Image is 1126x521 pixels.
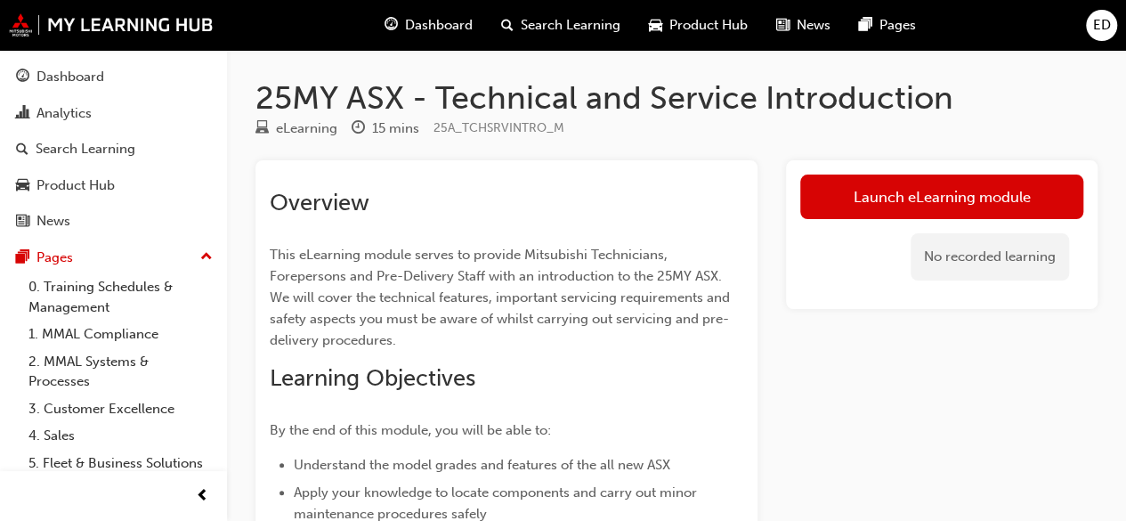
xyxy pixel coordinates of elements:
[649,14,662,37] span: car-icon
[635,7,762,44] a: car-iconProduct Hub
[7,241,220,274] button: Pages
[372,118,419,139] div: 15 mins
[270,364,475,392] span: Learning Objectives
[7,97,220,130] a: Analytics
[21,273,220,321] a: 0. Training Schedules & Management
[16,178,29,194] span: car-icon
[669,15,748,36] span: Product Hub
[911,233,1069,281] div: No recorded learning
[405,15,473,36] span: Dashboard
[255,121,269,137] span: learningResourceType_ELEARNING-icon
[521,15,620,36] span: Search Learning
[16,106,29,122] span: chart-icon
[255,118,337,140] div: Type
[21,450,220,477] a: 5. Fleet & Business Solutions
[501,14,514,37] span: search-icon
[879,15,916,36] span: Pages
[859,14,872,37] span: pages-icon
[385,14,398,37] span: guage-icon
[7,61,220,94] a: Dashboard
[352,121,365,137] span: clock-icon
[9,13,214,37] img: mmal
[36,211,70,232] div: News
[36,139,135,159] div: Search Learning
[7,205,220,238] a: News
[276,118,337,139] div: eLearning
[270,247,733,348] span: This eLearning module serves to provide Mitsubishi Technicians, Forepersons and Pre-Delivery Staf...
[762,7,845,44] a: news-iconNews
[352,118,419,140] div: Duration
[1086,10,1117,41] button: ED
[200,246,213,269] span: up-icon
[21,395,220,423] a: 3. Customer Excellence
[16,214,29,230] span: news-icon
[776,14,790,37] span: news-icon
[21,348,220,395] a: 2. MMAL Systems & Processes
[21,422,220,450] a: 4. Sales
[294,457,670,473] span: Understand the model grades and features of the all new ASX
[1093,15,1111,36] span: ED
[270,422,551,438] span: By the end of this module, you will be able to:
[16,142,28,158] span: search-icon
[16,69,29,85] span: guage-icon
[7,169,220,202] a: Product Hub
[270,189,369,216] span: Overview
[800,175,1083,219] a: Launch eLearning module
[21,321,220,348] a: 1. MMAL Compliance
[487,7,635,44] a: search-iconSearch Learning
[370,7,487,44] a: guage-iconDashboard
[7,57,220,241] button: DashboardAnalyticsSearch LearningProduct HubNews
[797,15,830,36] span: News
[845,7,930,44] a: pages-iconPages
[196,485,209,508] span: prev-icon
[7,133,220,166] a: Search Learning
[255,78,1098,118] h1: 25MY ASX - Technical and Service Introduction
[36,248,73,268] div: Pages
[16,250,29,266] span: pages-icon
[36,67,104,87] div: Dashboard
[36,175,115,196] div: Product Hub
[433,120,564,135] span: Learning resource code
[36,103,92,124] div: Analytics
